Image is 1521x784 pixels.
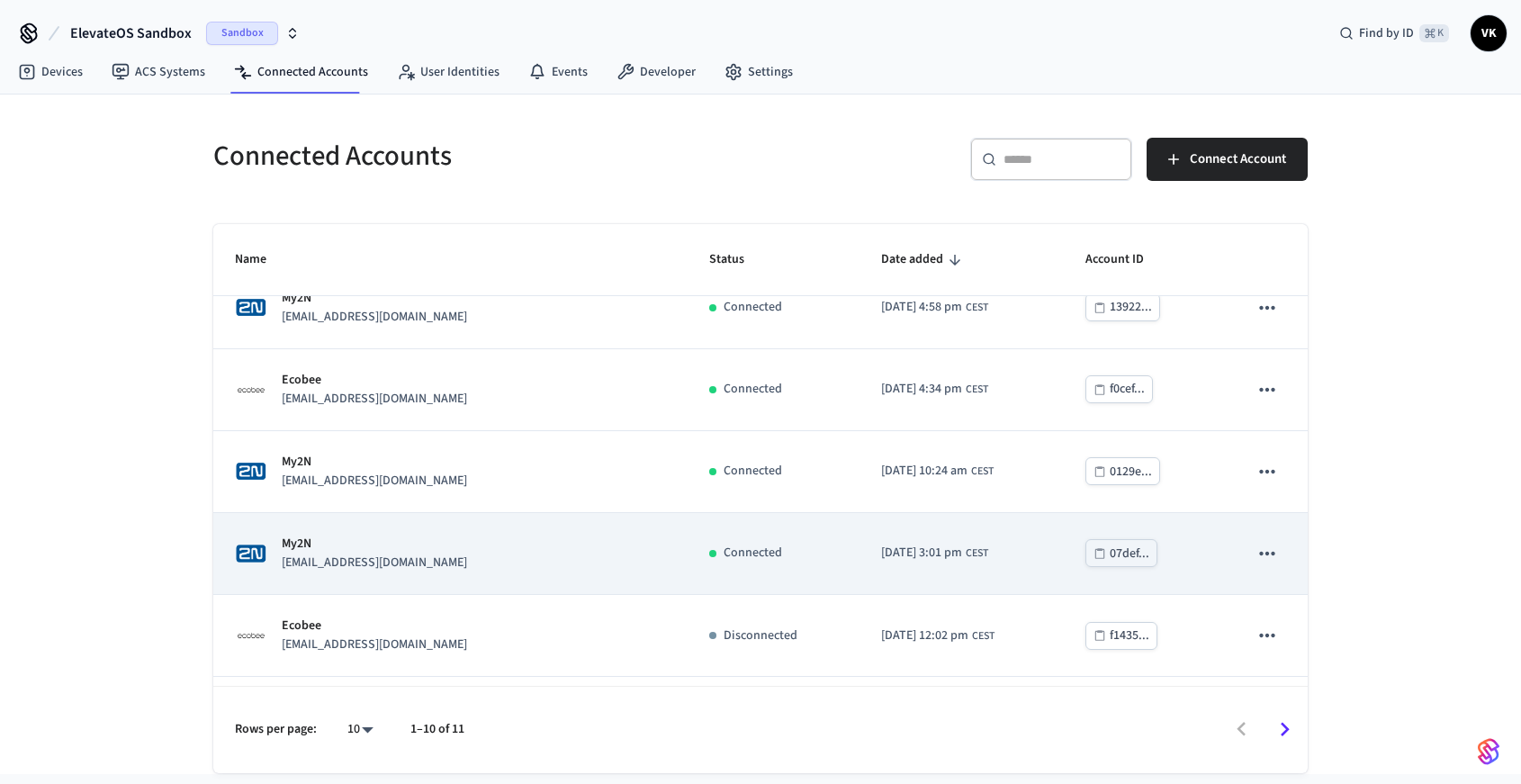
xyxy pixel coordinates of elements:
span: Status [709,246,768,274]
span: VK [1472,17,1505,50]
img: ecobee_logo_square [235,619,267,652]
button: f1435... [1085,622,1157,650]
a: Developer [602,56,710,88]
p: Connected [724,380,782,399]
p: My2N [282,289,467,308]
div: f1435... [1110,625,1149,647]
span: Name [235,246,290,274]
p: [EMAIL_ADDRESS][DOMAIN_NAME] [282,308,467,327]
div: f0cef... [1110,378,1145,401]
p: [EMAIL_ADDRESS][DOMAIN_NAME] [282,554,467,572]
div: Europe/Warsaw [881,380,988,399]
img: 2N Logo, Square [235,292,267,323]
span: Find by ID [1359,24,1414,42]
p: Connected [724,544,782,563]
img: SeamLogoGradient.69752ec5.svg [1478,737,1499,766]
button: Go to next page [1264,708,1306,751]
p: My2N [282,453,467,472]
div: 13922... [1110,296,1152,319]
p: [EMAIL_ADDRESS][DOMAIN_NAME] [282,635,467,654]
span: CEST [972,628,994,644]
div: Europe/Warsaw [881,544,988,563]
p: Connected [724,298,782,317]
div: Europe/Warsaw [881,626,994,645]
button: 07def... [1085,539,1157,567]
span: [DATE] 4:34 pm [881,380,962,399]
span: Date added [881,246,967,274]
p: Rows per page: [235,720,317,739]
img: 2N Logo, Square [235,537,267,569]
a: Connected Accounts [220,56,382,88]
span: CEST [966,300,988,316]
a: ACS Systems [97,56,220,88]
a: User Identities [382,56,514,88]
button: 0129e... [1085,457,1160,485]
p: [EMAIL_ADDRESS][DOMAIN_NAME] [282,390,467,409]
span: [DATE] 4:58 pm [881,298,962,317]
p: Ecobee [282,371,467,390]
p: 1–10 of 11 [410,720,464,739]
button: f0cef... [1085,375,1153,403]
span: ⌘ K [1419,24,1449,42]
div: Find by ID⌘ K [1325,17,1463,50]
span: Connect Account [1190,148,1286,171]
span: CEST [966,545,988,562]
img: 2N Logo, Square [235,455,267,487]
div: 10 [338,716,382,743]
div: Europe/Warsaw [881,462,994,481]
div: 07def... [1110,543,1149,565]
span: [DATE] 10:24 am [881,462,967,481]
p: [EMAIL_ADDRESS][DOMAIN_NAME] [282,472,467,491]
span: [DATE] 12:02 pm [881,626,968,645]
a: Events [514,56,602,88]
div: Europe/Warsaw [881,298,988,317]
span: CEST [966,382,988,398]
span: Account ID [1085,246,1167,274]
h5: Connected Accounts [213,138,750,175]
div: 0129e... [1110,461,1152,483]
p: Disconnected [724,626,797,645]
button: 13922... [1085,293,1160,321]
span: CEST [971,464,994,480]
span: ElevateOS Sandbox [70,23,192,44]
p: My2N [282,535,467,554]
button: Connect Account [1147,138,1308,181]
a: Settings [710,56,807,88]
span: [DATE] 3:01 pm [881,544,962,563]
p: Ecobee [282,617,467,635]
img: ecobee_logo_square [235,374,267,406]
p: Connected [724,462,782,481]
button: VK [1471,15,1507,51]
a: Devices [4,56,97,88]
span: Sandbox [206,22,278,45]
